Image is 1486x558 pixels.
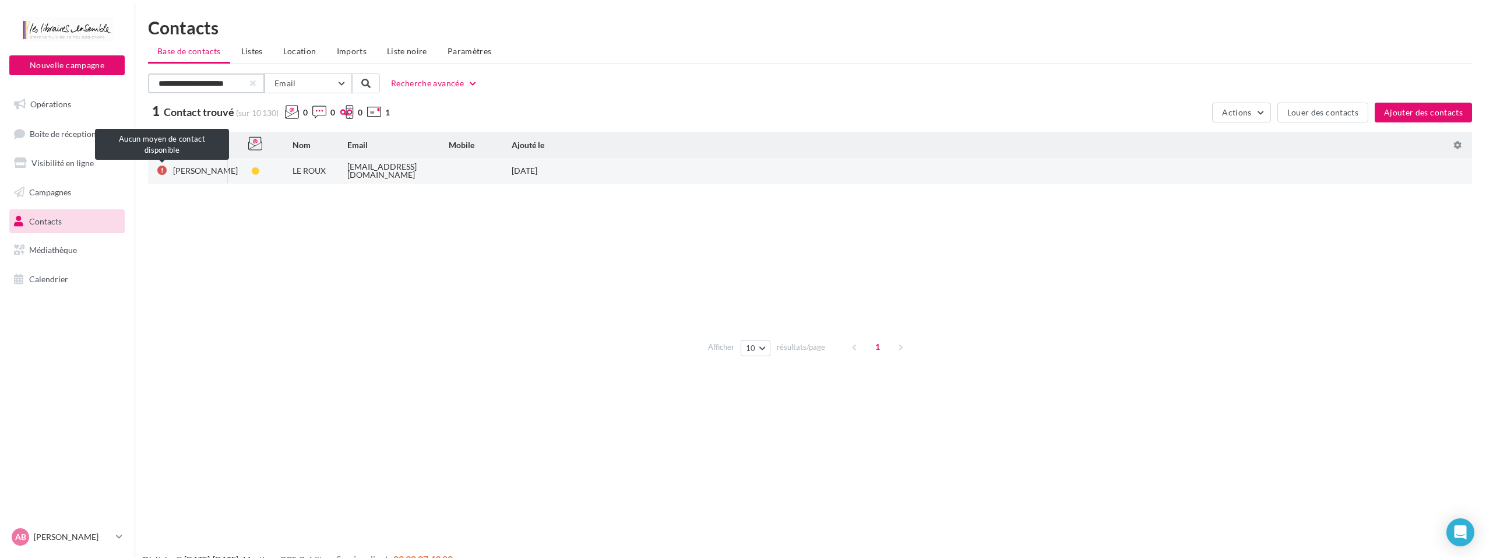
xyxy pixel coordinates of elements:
[7,92,127,117] a: Opérations
[283,46,316,56] span: Location
[358,107,362,118] span: 0
[29,274,68,284] span: Calendrier
[241,46,263,56] span: Listes
[868,338,887,356] span: 1
[95,129,229,160] div: Aucun moyen de contact disponible
[708,342,734,353] span: Afficher
[741,340,770,356] button: 10
[265,73,352,93] button: Email
[512,140,544,150] span: Ajouté le
[1446,518,1474,546] div: Open Intercom Messenger
[293,167,326,175] div: LE ROUX
[1212,103,1270,122] button: Actions
[337,46,367,56] span: Imports
[7,267,127,292] a: Calendrier
[448,46,492,56] span: Paramètres
[293,140,311,150] span: Nom
[7,238,127,262] a: Médiathèque
[1375,103,1472,122] button: Ajouter des contacts
[347,163,430,179] div: [EMAIL_ADDRESS][DOMAIN_NAME]
[449,140,474,150] span: Mobile
[9,55,125,75] button: Nouvelle campagne
[7,209,127,234] a: Contacts
[152,105,160,118] span: 1
[7,151,127,176] a: Visibilité en ligne
[746,343,756,353] span: 10
[148,19,1472,36] h1: Contacts
[29,187,71,197] span: Campagnes
[347,140,368,150] span: Email
[30,99,71,109] span: Opérations
[1222,107,1251,117] span: Actions
[29,245,77,255] span: Médiathèque
[30,128,96,138] span: Boîte de réception
[7,180,127,205] a: Campagnes
[512,167,537,175] div: [DATE]
[31,158,94,168] span: Visibilité en ligne
[9,526,125,548] a: AB [PERSON_NAME]
[385,107,390,118] span: 1
[303,107,308,118] span: 0
[7,121,127,146] a: Boîte de réception99+
[173,167,238,175] div: [PERSON_NAME]
[236,108,279,118] span: (sur 10 130)
[387,46,427,56] span: Liste noire
[34,531,111,543] p: [PERSON_NAME]
[386,76,483,90] button: Recherche avancée
[29,216,62,226] span: Contacts
[164,106,234,118] span: Contact trouvé
[15,531,26,543] span: AB
[330,107,335,118] span: 0
[274,78,296,88] span: Email
[1277,103,1368,122] button: Louer des contacts
[777,342,825,353] span: résultats/page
